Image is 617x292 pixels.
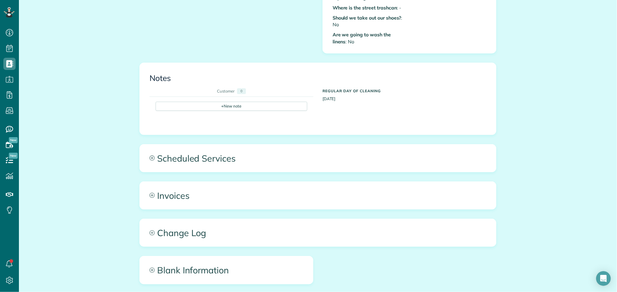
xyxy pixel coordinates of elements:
b: Are we going to wash the linens [333,31,391,45]
div: New note [156,102,307,111]
p: : No [333,14,405,28]
a: Invoices [140,182,496,209]
b: Should we take out our shoes? [333,15,401,21]
span: New [9,137,18,143]
div: 0 [237,88,246,94]
a: Scheduled Services [140,144,496,172]
a: Change Log [140,219,496,246]
a: Blank Information [140,256,313,284]
p: : No [333,31,405,45]
b: Where is the street trashcan [333,5,397,11]
h5: Regular day of cleaning [323,89,486,93]
div: Open Intercom Messenger [596,271,611,286]
h3: Notes [150,74,486,83]
p: : - [333,4,405,11]
span: + [222,103,224,109]
span: New [9,153,18,159]
div: [DATE] [318,86,491,102]
div: Customer [217,88,235,94]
